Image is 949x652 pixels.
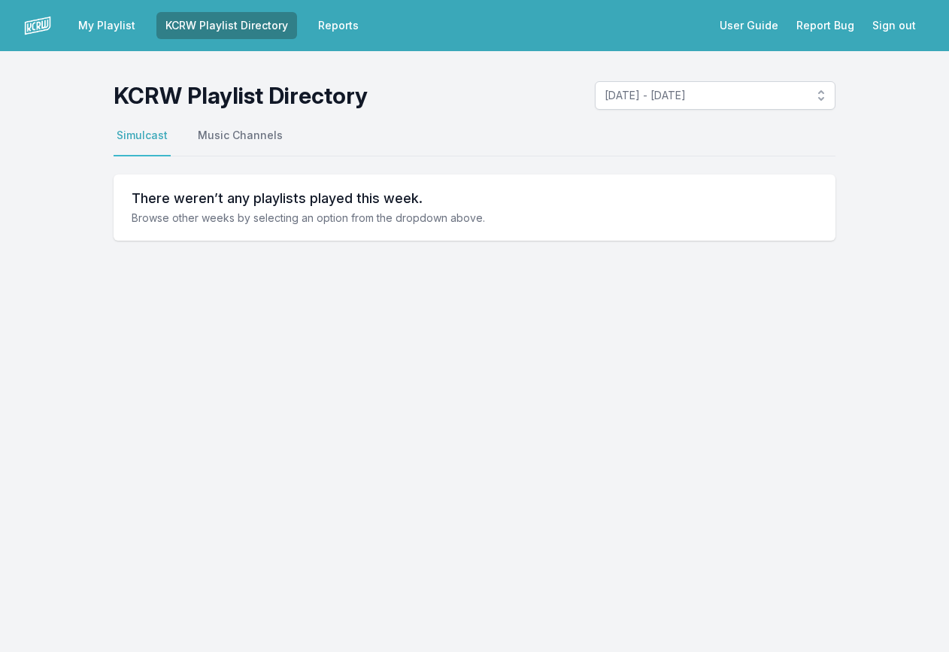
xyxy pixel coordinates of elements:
[132,211,817,226] p: Browse other weeks by selecting an option from the dropdown above.
[24,12,51,39] img: logo-white-87cec1fa9cbef997252546196dc51331.png
[309,12,368,39] a: Reports
[787,12,863,39] a: Report Bug
[595,81,835,110] button: [DATE] - [DATE]
[711,12,787,39] a: User Guide
[156,12,297,39] a: KCRW Playlist Directory
[863,12,925,39] button: Sign out
[69,12,144,39] a: My Playlist
[605,88,805,103] span: [DATE] - [DATE]
[195,128,286,156] button: Music Channels
[114,128,171,156] button: Simulcast
[132,190,817,208] h2: There weren’t any playlists played this week.
[114,82,368,109] h1: KCRW Playlist Directory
